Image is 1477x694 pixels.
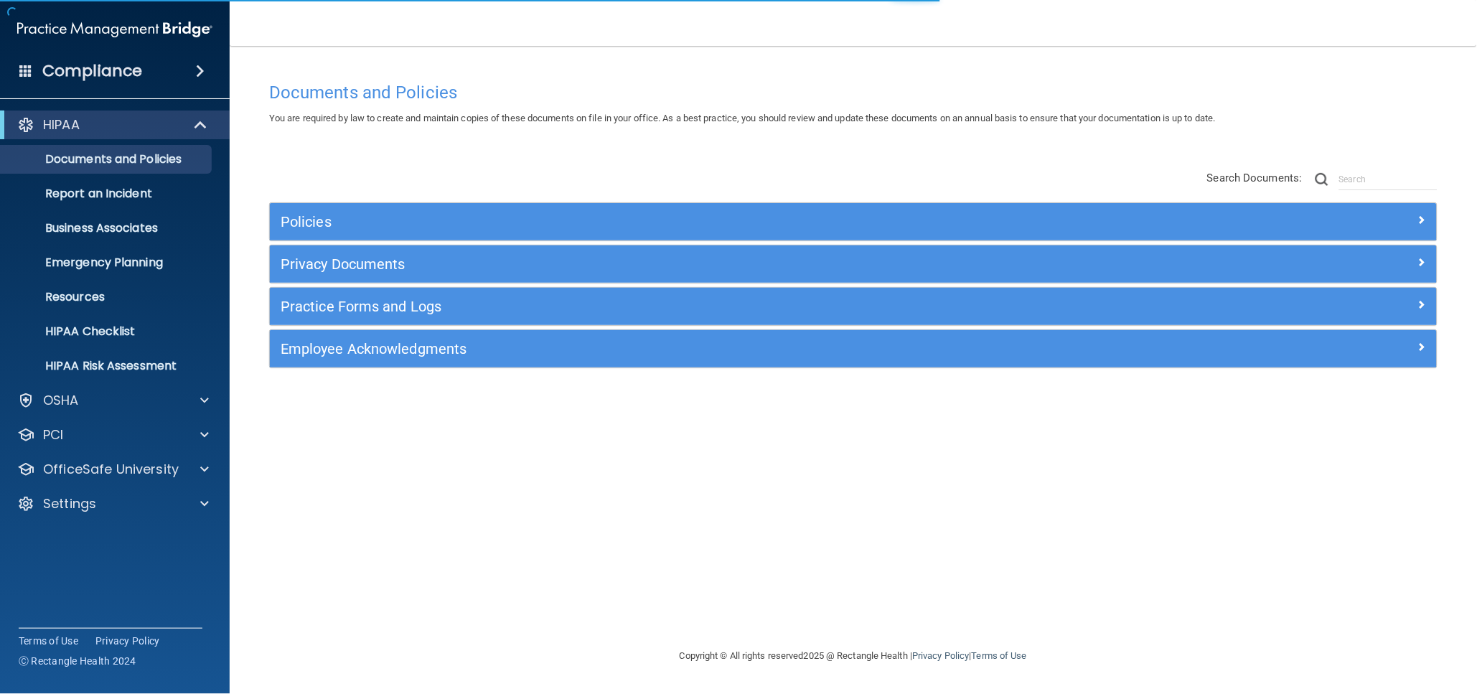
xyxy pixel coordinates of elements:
[43,116,80,133] p: HIPAA
[17,495,209,512] a: Settings
[43,392,79,409] p: OSHA
[281,341,1135,357] h5: Employee Acknowledgments
[269,83,1438,102] h4: Documents and Policies
[281,210,1426,233] a: Policies
[281,295,1426,318] a: Practice Forms and Logs
[17,461,209,478] a: OfficeSafe University
[591,633,1115,679] div: Copyright © All rights reserved 2025 @ Rectangle Health | |
[19,654,136,668] span: Ⓒ Rectangle Health 2024
[17,116,208,133] a: HIPAA
[9,187,205,201] p: Report an Incident
[9,359,205,373] p: HIPAA Risk Assessment
[43,461,179,478] p: OfficeSafe University
[281,256,1135,272] h5: Privacy Documents
[17,392,209,409] a: OSHA
[43,426,63,444] p: PCI
[43,495,96,512] p: Settings
[281,299,1135,314] h5: Practice Forms and Logs
[42,61,142,81] h4: Compliance
[9,255,205,270] p: Emergency Planning
[281,253,1426,276] a: Privacy Documents
[1207,172,1303,184] span: Search Documents:
[9,290,205,304] p: Resources
[281,337,1426,360] a: Employee Acknowledgments
[1339,169,1438,190] input: Search
[1316,173,1328,186] img: ic-search.3b580494.png
[1230,594,1460,650] iframe: Drift Widget Chat Controller
[17,15,212,44] img: PMB logo
[17,426,209,444] a: PCI
[9,152,205,167] p: Documents and Policies
[9,324,205,339] p: HIPAA Checklist
[19,634,78,648] a: Terms of Use
[269,113,1216,123] span: You are required by law to create and maintain copies of these documents on file in your office. ...
[95,634,160,648] a: Privacy Policy
[281,214,1135,230] h5: Policies
[9,221,205,235] p: Business Associates
[912,650,969,661] a: Privacy Policy
[972,650,1027,661] a: Terms of Use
